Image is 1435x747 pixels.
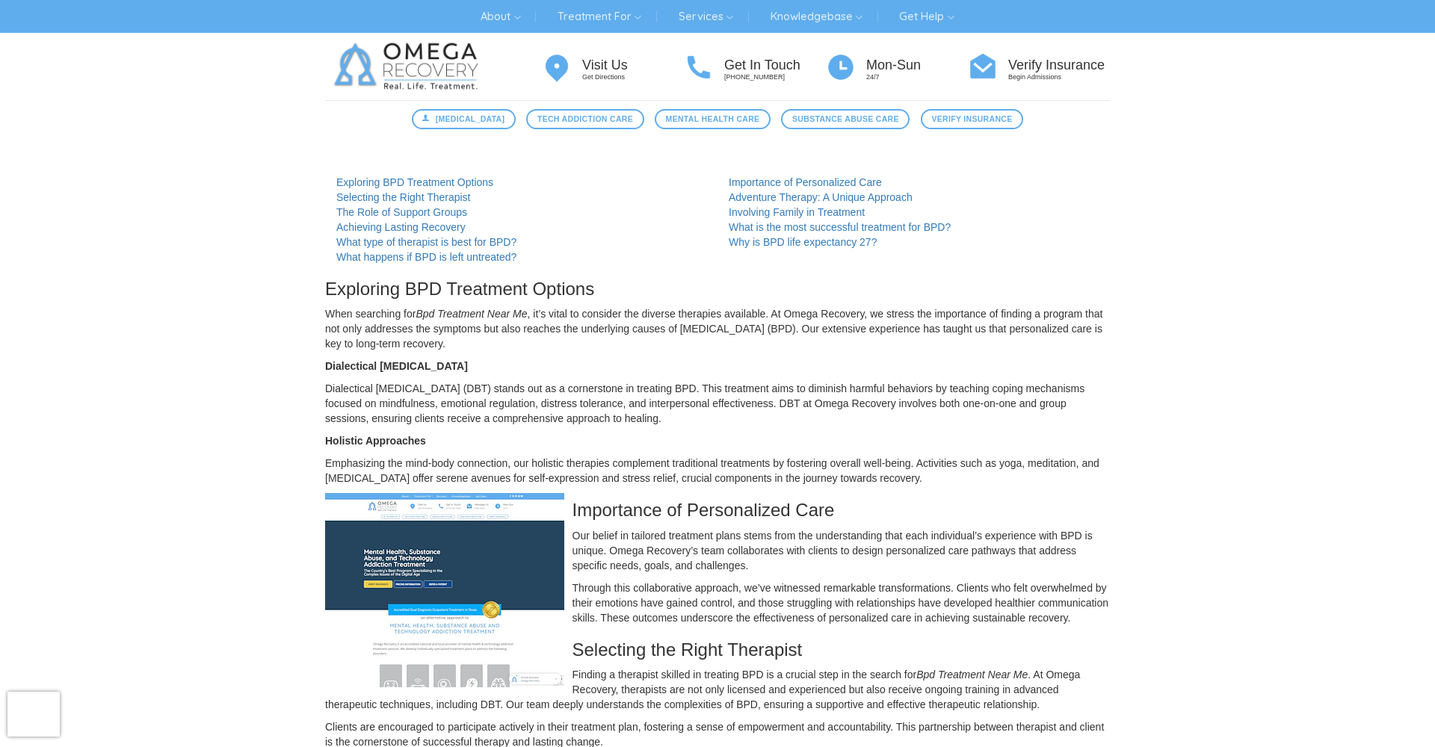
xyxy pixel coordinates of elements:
a: Services [667,4,744,28]
h3: Importance of Personalized Care [325,500,1110,520]
span: Substance Abuse Care [792,113,899,125]
h3: Exploring BPD Treatment Options [325,279,1110,299]
p: Finding a therapist skilled in treating BPD is a crucial step in the search for . At Omega Recove... [325,667,1110,712]
img: Omega Recovery [325,33,493,100]
h4: Get In Touch [724,58,826,73]
a: Substance Abuse Care [781,109,910,129]
span: [MEDICAL_DATA] [436,113,505,125]
p: When searching for , it’s vital to consider the diverse therapies available. At Omega Recovery, w... [325,306,1110,351]
span: Verify Insurance [931,113,1012,125]
a: Selecting the Right Therapist [336,191,471,203]
a: Tech Addiction Care [526,109,644,129]
h4: Visit Us [582,58,684,73]
h4: Mon-Sun [866,58,968,73]
p: 24/7 [866,72,968,82]
p: Begin Admissions [1008,72,1110,82]
a: Get Help [888,4,965,28]
p: [PHONE_NUMBER] [724,72,826,82]
a: What happens if BPD is left untreated? [336,251,516,263]
p: Our belief in tailored treatment plans stems from the understanding that each individual’s experi... [325,528,1110,573]
p: Emphasizing the mind-body connection, our holistic therapies complement traditional treatments by... [325,456,1110,486]
p: Get Directions [582,72,684,82]
a: Verify Insurance [921,109,1023,129]
a: The Role of Support Groups [336,206,467,218]
em: Bpd Treatment Near Me [916,669,1028,681]
a: Involving Family in Treatment [729,206,865,218]
a: Importance of Personalized Care [729,176,882,188]
iframe: reCAPTCHA [7,692,60,737]
a: Knowledgebase [759,4,874,28]
img: Bpd Treatment Near Me [325,493,564,687]
a: Get In Touch [PHONE_NUMBER] [684,51,826,83]
span: Mental Health Care [666,113,760,125]
a: Why is BPD life expectancy 27? [729,236,877,248]
p: Dialectical [MEDICAL_DATA] (DBT) stands out as a cornerstone in treating BPD. This treatment aims... [325,381,1110,426]
a: Verify Insurance Begin Admissions [968,51,1110,83]
a: [MEDICAL_DATA] [412,109,516,129]
strong: Holistic Approaches [325,435,426,447]
p: Through this collaborative approach, we’ve witnessed remarkable transformations. Clients who felt... [325,580,1110,625]
a: Treatment For [546,4,652,28]
h4: Verify Insurance [1008,58,1110,73]
a: Exploring BPD Treatment Options [336,176,493,188]
a: What type of therapist is best for BPD? [336,236,516,248]
a: About [469,4,531,28]
span: Tech Addiction Care [537,113,633,125]
a: Adventure Therapy: A Unique Approach [729,191,913,203]
a: Mental Health Care [655,109,771,129]
h3: Selecting the Right Therapist [325,640,1110,660]
strong: Dialectical [MEDICAL_DATA] [325,360,468,372]
em: Bpd Treatment Near Me [416,308,527,320]
a: Visit Us Get Directions [542,51,684,83]
a: Achieving Lasting Recovery [336,221,466,233]
a: What is the most successful treatment for BPD? [729,221,951,233]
